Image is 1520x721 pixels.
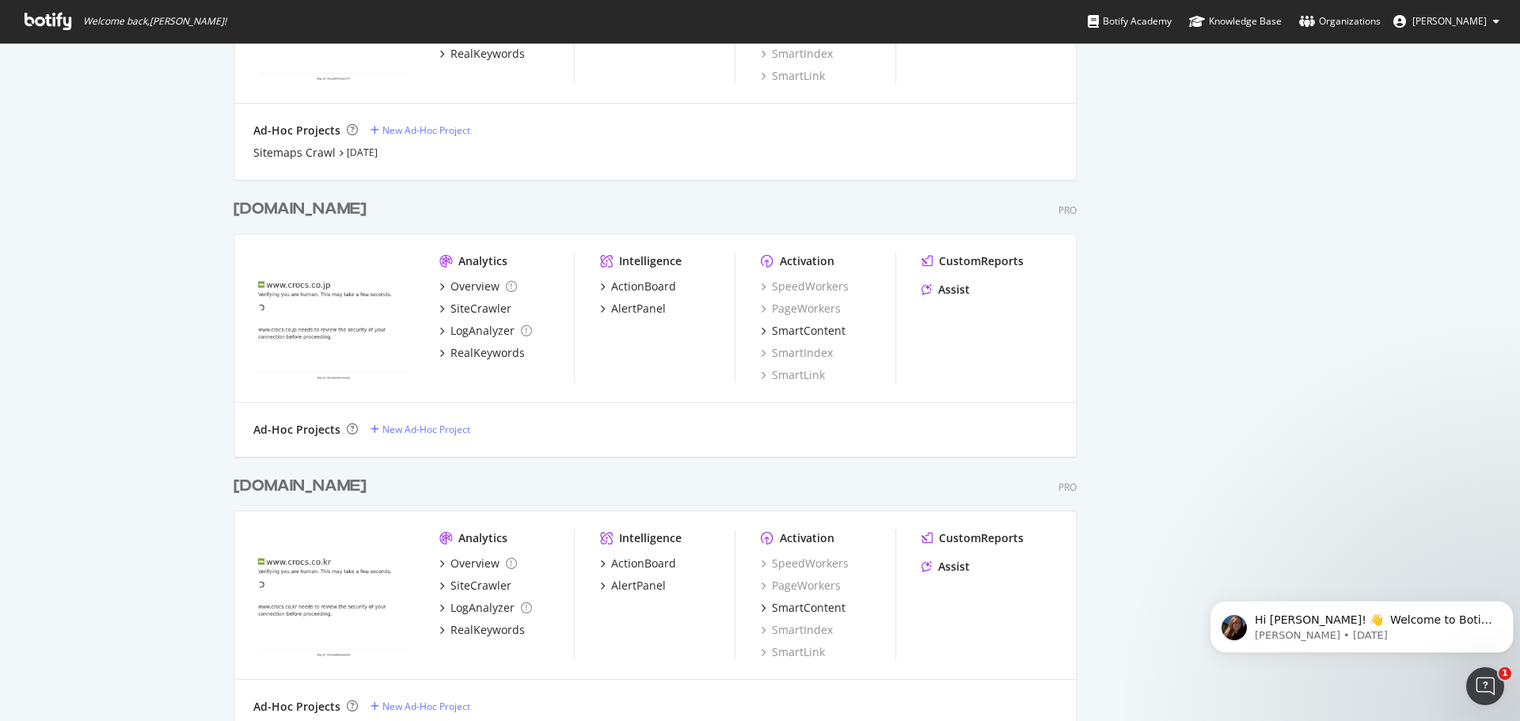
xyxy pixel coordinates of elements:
a: SpeedWorkers [761,556,849,571]
div: Pro [1058,480,1077,494]
a: New Ad-Hoc Project [370,423,470,436]
a: PageWorkers [761,578,841,594]
a: CustomReports [921,253,1024,269]
span: Evelina Stankevic [1412,14,1487,28]
a: SmartLink [761,644,825,660]
a: SpeedWorkers [761,279,849,294]
div: New Ad-Hoc Project [382,423,470,436]
div: Pro [1058,203,1077,217]
div: New Ad-Hoc Project [382,700,470,713]
a: LogAnalyzer [439,323,532,339]
a: [DOMAIN_NAME] [234,198,373,221]
div: CustomReports [939,530,1024,546]
a: RealKeywords [439,46,525,62]
div: Organizations [1299,13,1381,29]
div: Activation [780,253,834,269]
div: Activation [780,530,834,546]
div: [DOMAIN_NAME] [234,475,367,498]
a: CustomReports [921,530,1024,546]
div: Ad-Hoc Projects [253,699,340,715]
a: [DOMAIN_NAME] [234,475,373,498]
div: SiteCrawler [450,301,511,317]
div: Overview [450,279,500,294]
a: SmartIndex [761,622,833,638]
div: RealKeywords [450,46,525,62]
div: AlertPanel [611,578,666,594]
a: SiteCrawler [439,578,511,594]
a: SmartLink [761,68,825,84]
div: SmartContent [772,323,845,339]
div: Knowledge Base [1189,13,1282,29]
a: SiteCrawler [439,301,511,317]
div: Intelligence [619,253,682,269]
a: Sitemaps Crawl [253,145,336,161]
div: RealKeywords [450,345,525,361]
iframe: Intercom notifications message [1203,567,1520,678]
a: ActionBoard [600,556,676,571]
div: Analytics [458,253,507,269]
div: [DOMAIN_NAME] [234,198,367,221]
span: Welcome back, [PERSON_NAME] ! [83,15,226,28]
a: ActionBoard [600,279,676,294]
div: SiteCrawler [450,578,511,594]
div: Ad-Hoc Projects [253,422,340,438]
div: Analytics [458,530,507,546]
div: AlertPanel [611,301,666,317]
a: SmartIndex [761,46,833,62]
a: AlertPanel [600,301,666,317]
a: RealKeywords [439,622,525,638]
div: Ad-Hoc Projects [253,123,340,139]
div: Assist [938,282,970,298]
a: SmartContent [761,323,845,339]
a: [DATE] [347,146,378,159]
div: New Ad-Hoc Project [382,123,470,137]
a: Overview [439,556,517,571]
iframe: Intercom live chat [1466,667,1504,705]
div: LogAnalyzer [450,600,515,616]
img: crocs.co.kr [253,530,414,658]
button: [PERSON_NAME] [1381,9,1512,34]
img: crocs.co.jp [253,253,414,381]
div: Overview [450,556,500,571]
div: LogAnalyzer [450,323,515,339]
div: CustomReports [939,253,1024,269]
a: LogAnalyzer [439,600,532,616]
a: AlertPanel [600,578,666,594]
a: New Ad-Hoc Project [370,123,470,137]
div: ActionBoard [611,279,676,294]
a: New Ad-Hoc Project [370,700,470,713]
div: Intelligence [619,530,682,546]
a: Overview [439,279,517,294]
div: RealKeywords [450,622,525,638]
div: Assist [938,559,970,575]
a: SmartLink [761,367,825,383]
div: Botify Academy [1088,13,1172,29]
a: SmartIndex [761,345,833,361]
a: Assist [921,559,970,575]
a: PageWorkers [761,301,841,317]
div: ActionBoard [611,556,676,571]
a: RealKeywords [439,345,525,361]
a: SmartContent [761,600,845,616]
div: SmartContent [772,600,845,616]
a: Assist [921,282,970,298]
span: 1 [1499,667,1511,680]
